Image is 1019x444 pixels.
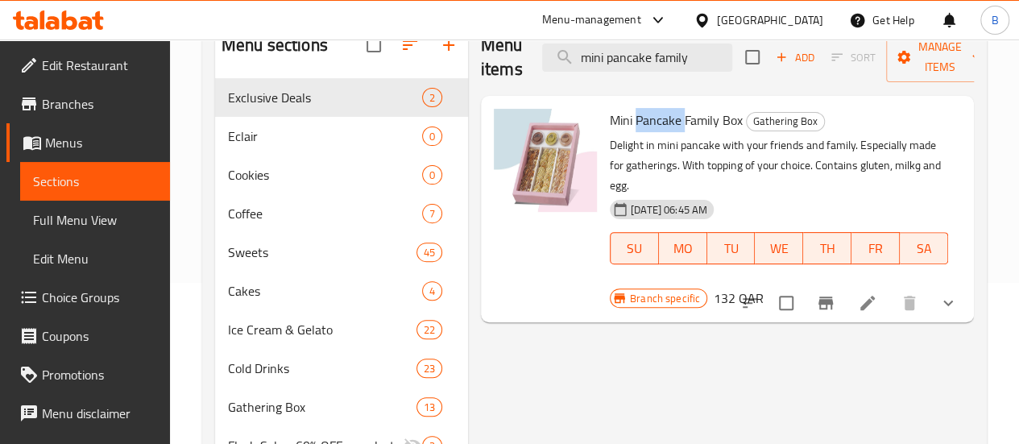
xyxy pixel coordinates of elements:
a: Menus [6,123,170,162]
span: Cakes [228,281,422,301]
div: Cakes4 [215,272,468,310]
div: items [422,281,442,301]
span: Select to update [769,286,803,320]
span: 0 [423,129,441,144]
div: Exclusive Deals2 [215,78,468,117]
span: Branches [42,94,157,114]
div: Ice Cream & Gelato22 [215,310,468,349]
input: search [542,44,732,72]
span: TU [714,237,749,260]
span: Gathering Box [228,397,416,417]
div: items [416,243,442,262]
div: Sweets45 [215,233,468,272]
span: 22 [417,322,441,338]
span: SA [906,237,942,260]
img: Mini Pancake Family Box [494,109,597,212]
span: 45 [417,245,441,260]
span: Add [773,48,817,67]
div: Menu-management [542,10,641,30]
span: 0 [423,168,441,183]
span: Manage items [899,37,981,77]
span: Coffee [228,204,422,223]
span: 13 [417,400,441,415]
div: items [422,204,442,223]
button: sort-choices [731,284,769,322]
button: FR [851,232,900,264]
button: Branch-specific-item [806,284,845,322]
span: FR [858,237,893,260]
a: Menu disclaimer [6,394,170,433]
div: Cookies0 [215,156,468,194]
button: SU [610,232,659,264]
span: Select section [735,40,769,74]
div: items [422,165,442,185]
a: Promotions [6,355,170,394]
span: WE [761,237,797,260]
button: delete [890,284,929,322]
div: items [416,320,442,339]
span: TH [810,237,845,260]
span: Select all sections [357,28,391,62]
span: Ice Cream & Gelato [228,320,416,339]
div: items [416,397,442,417]
div: items [416,359,442,378]
span: 23 [417,361,441,376]
button: TH [803,232,851,264]
a: Branches [6,85,170,123]
div: [GEOGRAPHIC_DATA] [717,11,823,29]
span: Cold Drinks [228,359,416,378]
span: Eclair [228,127,422,146]
h2: Menu sections [222,33,328,57]
span: B [991,11,998,29]
span: Edit Menu [33,249,157,268]
div: Cold Drinks23 [215,349,468,388]
span: [DATE] 06:45 AM [624,202,714,218]
span: Edit Restaurant [42,56,157,75]
span: SU [617,237,652,260]
span: 7 [423,206,441,222]
span: Menu disclaimer [42,404,157,423]
h6: 132 QAR [714,287,764,309]
a: Coupons [6,317,170,355]
button: Manage items [886,32,994,82]
span: Gathering Box [747,112,824,131]
span: Branch specific [623,291,706,306]
button: WE [755,232,803,264]
div: items [422,127,442,146]
button: SA [900,232,948,264]
button: TU [707,232,756,264]
span: Choice Groups [42,288,157,307]
div: Gathering Box [746,112,825,131]
a: Choice Groups [6,278,170,317]
span: Add item [769,45,821,70]
span: MO [665,237,701,260]
div: Gathering Box13 [215,388,468,426]
button: Add [769,45,821,70]
span: Sweets [228,243,416,262]
button: show more [929,284,967,322]
span: 2 [423,90,441,106]
span: Exclusive Deals [228,88,422,107]
span: Coupons [42,326,157,346]
a: Full Menu View [20,201,170,239]
span: Promotions [42,365,157,384]
a: Edit Menu [20,239,170,278]
span: Sections [33,172,157,191]
span: Sort sections [391,26,429,64]
div: Coffee7 [215,194,468,233]
a: Edit Restaurant [6,46,170,85]
p: Delight in mini pancake with your friends and family. Especially made for gatherings. With toppin... [610,135,948,196]
span: Select section first [821,45,886,70]
a: Edit menu item [858,293,877,313]
span: 4 [423,284,441,299]
span: Full Menu View [33,210,157,230]
span: Menus [45,133,157,152]
h2: Menu items [481,33,523,81]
